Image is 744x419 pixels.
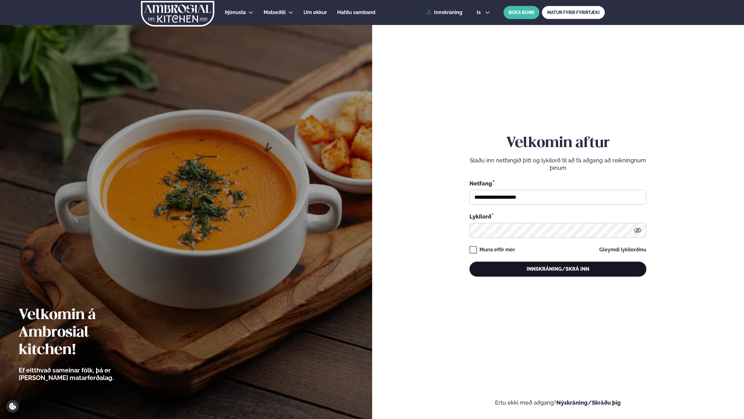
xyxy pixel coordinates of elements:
h2: Velkomin aftur [469,135,646,152]
div: Netfang [469,179,646,187]
a: Hafðu samband [337,9,375,16]
p: Ef eitthvað sameinar fólk, þá er [PERSON_NAME] matarferðalag. [19,367,148,382]
p: Sláðu inn netfangið þitt og lykilorð til að fá aðgang að reikningnum þínum [469,157,646,172]
h2: Velkomin á Ambrosial kitchen! [19,307,148,359]
a: Gleymdi lykilorðinu [599,247,646,252]
a: Nýskráning/Skráðu þig [557,399,621,406]
span: Þjónusta [225,9,246,15]
a: Cookie settings [6,400,19,413]
a: Þjónusta [225,9,246,16]
button: BÓKA BORÐ [503,6,539,19]
div: Lykilorð [469,212,646,220]
span: Hafðu samband [337,9,375,15]
span: is [477,10,483,15]
a: Matseðill [264,9,286,16]
img: logo [140,1,215,27]
p: Ertu ekki með aðgang? [391,399,726,407]
span: Matseðill [264,9,286,15]
a: Innskráning [426,10,462,15]
button: Innskráning/Skrá inn [469,262,646,277]
span: Um okkur [304,9,327,15]
a: MATUR FYRIR FYRIRTÆKI [542,6,605,19]
a: Um okkur [304,9,327,16]
button: is [472,10,495,15]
